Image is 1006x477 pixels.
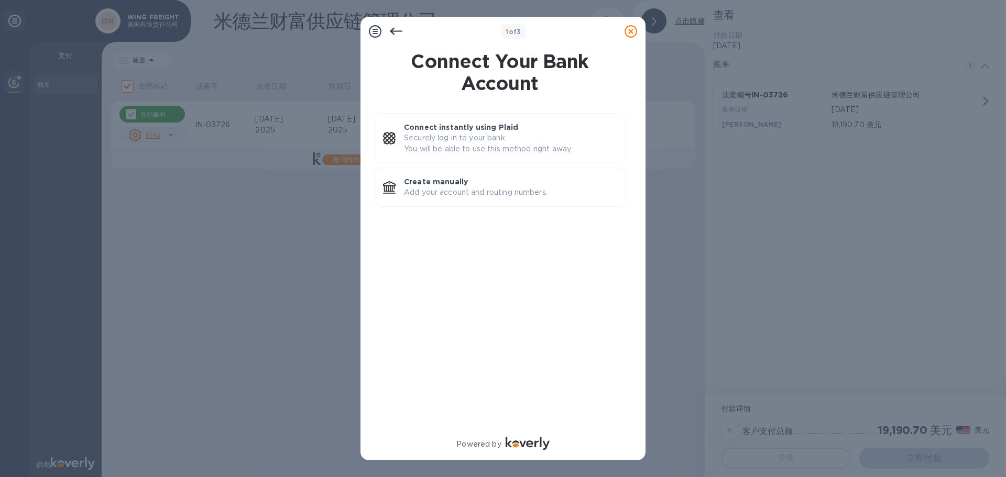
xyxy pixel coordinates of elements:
p: Powered by [456,439,501,450]
p: Securely log in to your bank. You will be able to use this method right away. [404,132,617,154]
h1: Connect Your Bank Account [370,50,630,94]
p: Add your account and routing numbers. [404,187,617,198]
p: Create manually [404,176,617,187]
p: Connect instantly using Plaid [404,122,617,132]
b: of 3 [506,28,521,36]
span: 1 [506,28,508,36]
img: Logo [506,437,550,450]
